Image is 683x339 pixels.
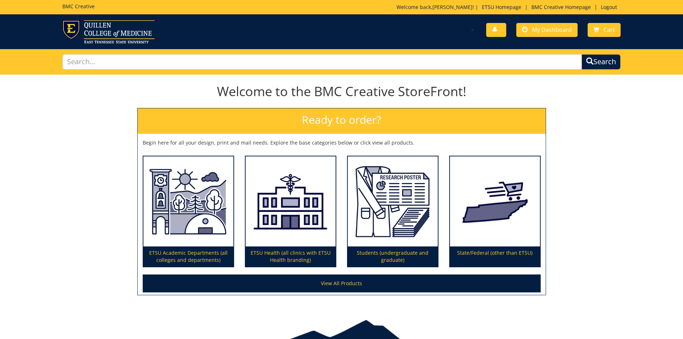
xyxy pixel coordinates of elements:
a: Students (undergraduate and graduate) [348,156,438,267]
p: ETSU Academic Departments (all colleges and departments) [143,246,233,267]
a: ETSU Homepage [478,4,525,10]
a: State/Federal (other than ETSU) [450,156,540,267]
button: Search [582,54,621,70]
p: State/Federal (other than ETSU) [450,246,540,267]
span: My Dashboard [532,26,572,34]
p: Welcome back, ! | | | [397,4,621,11]
img: ETSU logo [62,20,155,43]
h1: Welcome to the BMC Creative StoreFront! [137,84,546,99]
img: ETSU Health (all clinics with ETSU Health branding) [246,156,336,247]
img: State/Federal (other than ETSU) [450,156,540,247]
p: Students (undergraduate and graduate) [348,246,438,267]
h2: Ready to order? [138,108,546,134]
img: ETSU Academic Departments (all colleges and departments) [143,156,233,247]
a: [PERSON_NAME] [432,4,473,10]
h5: BMC Creative [62,4,95,9]
a: View All Products [143,274,541,292]
img: Students (undergraduate and graduate) [348,156,438,247]
span: Cart [603,26,615,34]
a: ETSU Health (all clinics with ETSU Health branding) [246,156,336,267]
a: ETSU Academic Departments (all colleges and departments) [143,156,233,267]
a: Cart [588,23,621,37]
a: My Dashboard [516,23,578,37]
input: Search... [62,54,582,70]
a: BMC Creative Homepage [528,4,594,10]
p: Begin here for all your design, print and mail needs. Explore the base categories below or click ... [143,139,541,146]
a: Logout [597,4,621,10]
p: ETSU Health (all clinics with ETSU Health branding) [246,246,336,267]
